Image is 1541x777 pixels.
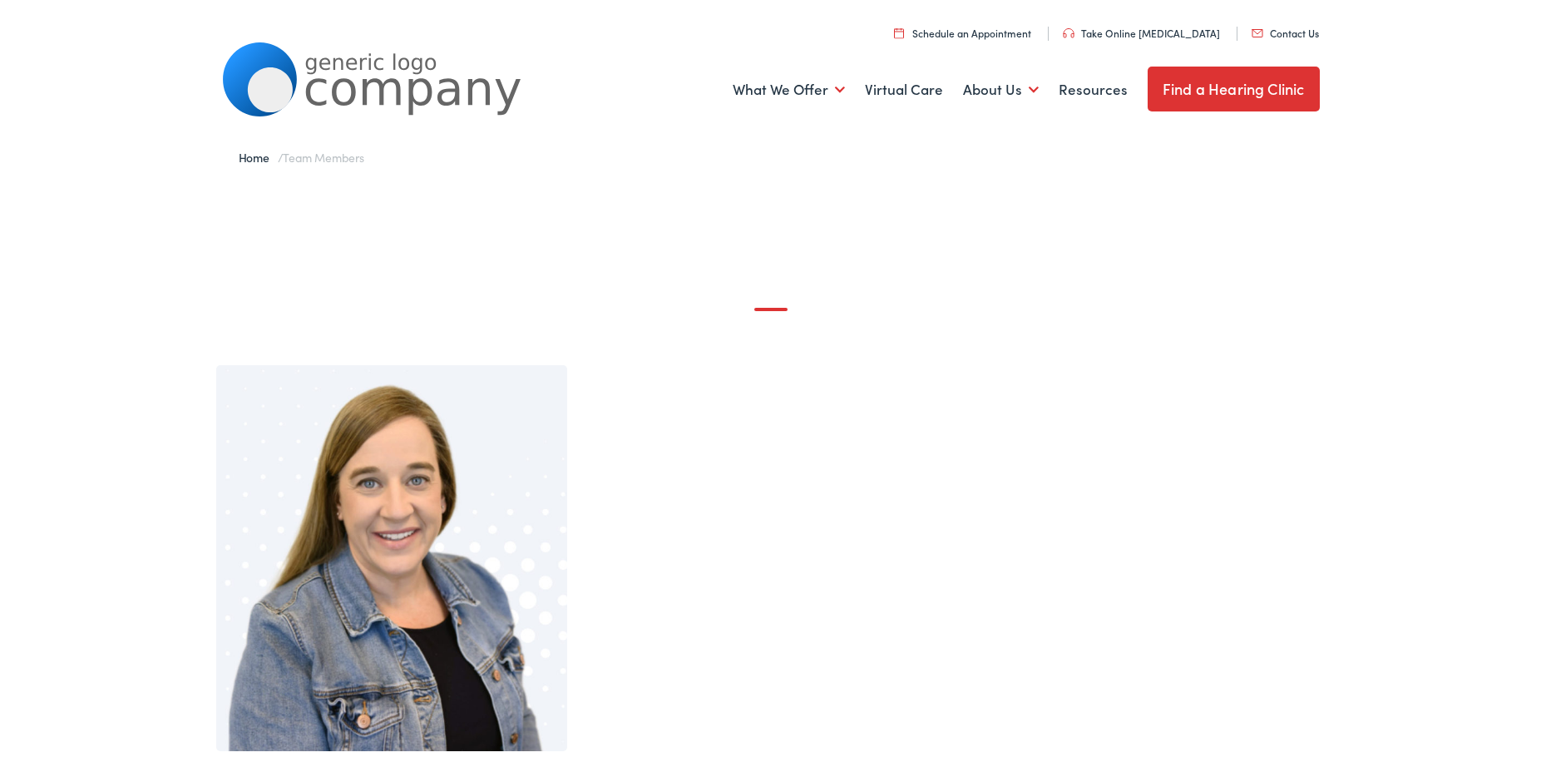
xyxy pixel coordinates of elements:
[1252,29,1263,37] img: utility icon
[865,59,943,121] a: Virtual Care
[283,149,363,166] span: Team Members
[963,59,1039,121] a: About Us
[894,26,1031,40] a: Schedule an Appointment
[239,149,278,166] a: Home
[1148,67,1320,111] a: Find a Hearing Clinic
[894,27,904,38] img: utility icon
[1063,26,1220,40] a: Take Online [MEDICAL_DATA]
[1059,59,1128,121] a: Resources
[239,149,364,166] span: /
[733,59,845,121] a: What We Offer
[1063,28,1074,38] img: utility icon
[1252,26,1319,40] a: Contact Us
